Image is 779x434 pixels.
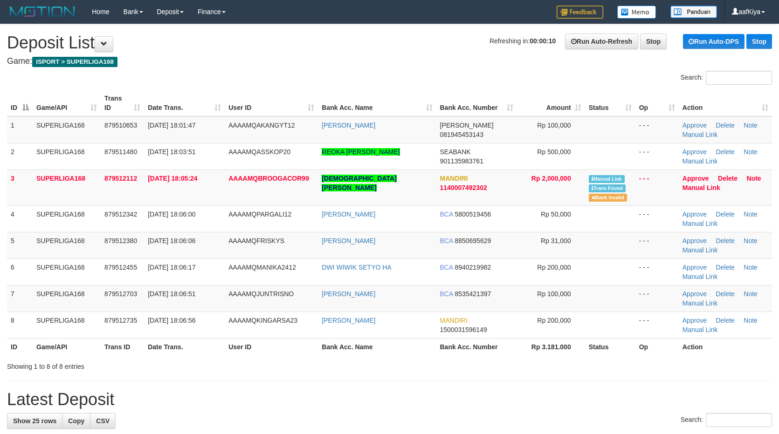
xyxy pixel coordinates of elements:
span: Rp 500,000 [537,148,571,156]
a: Stop [640,34,667,49]
span: MANDIRI [440,317,468,324]
td: - - - [635,205,679,232]
td: 3 [7,170,33,205]
th: Op: activate to sort column ascending [635,90,679,116]
th: Game/API [33,338,101,355]
span: BCA [440,264,453,271]
span: 879512342 [104,210,137,218]
a: Manual Link [682,131,718,138]
a: Run Auto-Refresh [565,34,638,49]
span: Copy 1500031596149 to clipboard [440,326,487,333]
td: 2 [7,143,33,170]
td: SUPERLIGA168 [33,116,101,143]
th: Game/API: activate to sort column ascending [33,90,101,116]
a: [PERSON_NAME] [322,237,375,244]
span: Refreshing in: [489,37,556,45]
div: Showing 1 to 8 of 8 entries [7,358,317,371]
span: AAAAMQKINGARSA23 [228,317,297,324]
a: Manual Link [682,184,720,191]
td: SUPERLIGA168 [33,170,101,205]
th: Date Trans.: activate to sort column ascending [144,90,225,116]
a: Approve [682,317,707,324]
span: Rp 31,000 [541,237,571,244]
th: ID [7,338,33,355]
td: - - - [635,170,679,205]
span: BCA [440,237,453,244]
a: Delete [716,264,734,271]
th: Action [679,338,772,355]
a: Note [744,290,758,298]
a: Manual Link [682,299,718,307]
a: Delete [716,290,734,298]
a: Delete [716,122,734,129]
span: SEABANK [440,148,471,156]
th: Rp 3.181.000 [517,338,585,355]
span: [DATE] 18:06:00 [148,210,195,218]
a: Delete [716,210,734,218]
td: - - - [635,143,679,170]
strong: 00:00:10 [530,37,556,45]
th: Trans ID: activate to sort column ascending [101,90,144,116]
span: 879512380 [104,237,137,244]
a: Copy [62,413,90,429]
span: ISPORT > SUPERLIGA168 [32,57,117,67]
span: Similar transaction found [589,184,626,192]
th: Date Trans. [144,338,225,355]
td: SUPERLIGA168 [33,285,101,312]
a: Approve [682,290,707,298]
span: 879512735 [104,317,137,324]
span: AAAAMQPARGALI12 [228,210,291,218]
a: Manual Link [682,246,718,254]
a: Approve [682,237,707,244]
span: AAAAMQFRISKYS [228,237,284,244]
td: - - - [635,312,679,338]
span: Manually Linked [589,175,625,183]
h1: Deposit List [7,34,772,52]
span: Copy 8850695629 to clipboard [455,237,491,244]
th: User ID: activate to sort column ascending [225,90,318,116]
td: 5 [7,232,33,258]
span: Rp 2,000,000 [531,175,571,182]
a: Delete [716,148,734,156]
a: Manual Link [682,220,718,227]
th: Bank Acc. Name: activate to sort column ascending [318,90,436,116]
span: Copy 5800519456 to clipboard [455,210,491,218]
a: Stop [746,34,772,49]
th: ID: activate to sort column descending [7,90,33,116]
span: 879510653 [104,122,137,129]
span: [DATE] 18:06:56 [148,317,195,324]
th: Bank Acc. Number: activate to sort column ascending [436,90,517,116]
a: Note [744,264,758,271]
label: Search: [681,71,772,85]
span: AAAAMQBROOGACOR99 [228,175,309,182]
td: 7 [7,285,33,312]
span: [DATE] 18:06:06 [148,237,195,244]
a: Delete [716,237,734,244]
td: SUPERLIGA168 [33,143,101,170]
a: REOKA [PERSON_NAME] [322,148,400,156]
span: 879512112 [104,175,137,182]
span: BCA [440,290,453,298]
span: [DATE] 18:03:51 [148,148,195,156]
td: SUPERLIGA168 [33,205,101,232]
th: Bank Acc. Name [318,338,436,355]
th: Op [635,338,679,355]
span: [DATE] 18:01:47 [148,122,195,129]
img: Feedback.jpg [557,6,603,19]
td: 4 [7,205,33,232]
span: Bank is not match [589,194,627,202]
a: Manual Link [682,326,718,333]
th: Amount: activate to sort column ascending [517,90,585,116]
th: Bank Acc. Number [436,338,517,355]
td: - - - [635,116,679,143]
a: [PERSON_NAME] [322,290,375,298]
span: 879512455 [104,264,137,271]
span: Copy 901135983761 to clipboard [440,157,483,165]
span: Rp 200,000 [537,317,571,324]
td: SUPERLIGA168 [33,312,101,338]
span: AAAAMQASSKOP20 [228,148,290,156]
a: Approve [682,148,707,156]
a: Manual Link [682,273,718,280]
th: User ID [225,338,318,355]
a: Delete [716,317,734,324]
